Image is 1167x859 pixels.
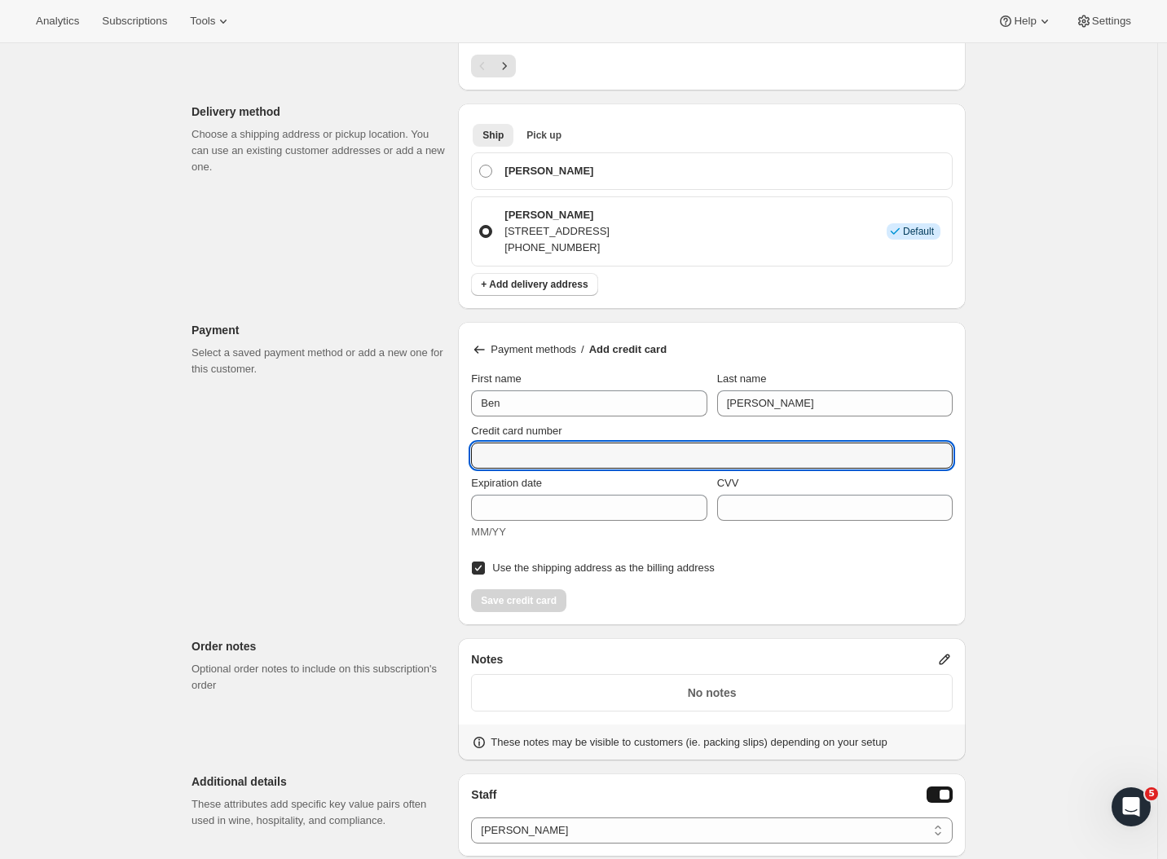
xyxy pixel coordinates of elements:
[481,278,588,291] span: + Add delivery address
[192,796,445,829] p: These attributes add specific key value pairs often used in wine, hospitality, and compliance.
[471,477,542,489] span: Expiration date
[492,562,714,574] span: Use the shipping address as the billing address
[92,10,177,33] button: Subscriptions
[903,225,934,238] span: Default
[504,207,610,223] p: [PERSON_NAME]
[717,372,767,385] span: Last name
[504,223,610,240] p: [STREET_ADDRESS]
[471,55,516,77] nav: Pagination
[491,734,887,751] p: These notes may be visible to customers (ie. packing slips) depending on your setup
[471,273,597,296] button: + Add delivery address
[192,773,445,790] p: Additional details
[988,10,1062,33] button: Help
[927,786,953,803] button: Staff Selector
[1092,15,1131,28] span: Settings
[192,638,445,654] p: Order notes
[589,341,667,358] p: Add credit card
[192,322,445,338] p: Payment
[471,651,503,667] span: Notes
[482,129,504,142] span: Ship
[1112,787,1151,826] iframe: Intercom live chat
[192,126,445,175] p: Choose a shipping address or pickup location. You can use an existing customer addresses or add a...
[491,341,576,358] p: Payment methods
[482,685,942,701] p: No notes
[180,10,241,33] button: Tools
[1014,15,1036,28] span: Help
[192,661,445,694] p: Optional order notes to include on this subscription's order
[1145,787,1158,800] span: 5
[1066,10,1141,33] button: Settings
[526,129,561,142] span: Pick up
[36,15,79,28] span: Analytics
[471,786,496,804] span: Staff
[471,526,506,538] span: MM/YY
[102,15,167,28] span: Subscriptions
[192,345,445,377] p: Select a saved payment method or add a new one for this customer.
[26,10,89,33] button: Analytics
[504,163,593,179] p: [PERSON_NAME]
[493,55,516,77] button: Next
[471,341,953,358] div: /
[192,104,445,120] p: Delivery method
[471,425,561,437] span: Credit card number
[190,15,215,28] span: Tools
[504,240,610,256] p: [PHONE_NUMBER]
[717,477,739,489] span: CVV
[471,372,521,385] span: First name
